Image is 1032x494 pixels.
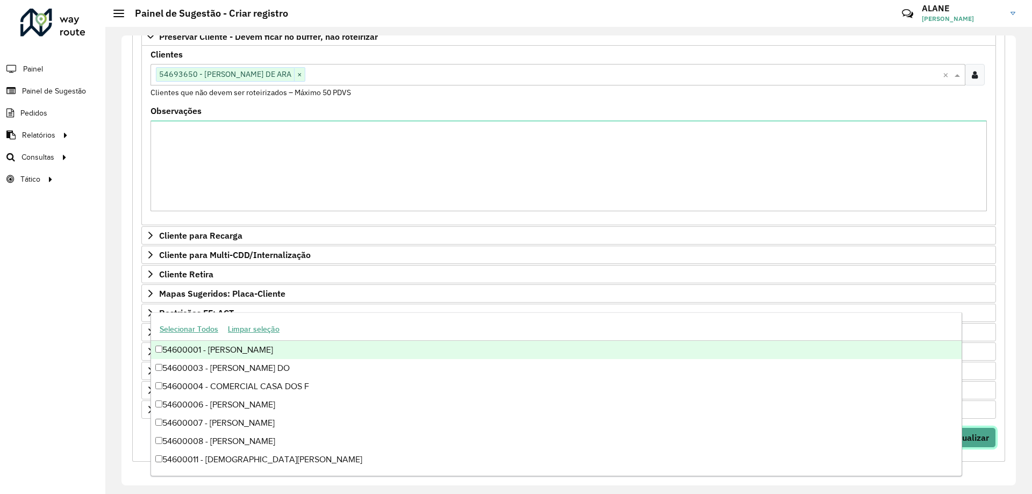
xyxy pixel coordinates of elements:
[159,32,378,41] span: Preservar Cliente - Devem ficar no buffer, não roteirizar
[223,321,284,338] button: Limpar seleção
[141,342,996,361] a: Rota Noturna/Vespertina
[150,48,183,61] label: Clientes
[896,2,919,25] a: Contato Rápido
[151,414,962,432] div: 54600007 - [PERSON_NAME]
[20,174,40,185] span: Tático
[943,427,996,448] button: Visualizar
[155,321,223,338] button: Selecionar Todos
[141,400,996,419] a: Outras Orientações
[151,396,962,414] div: 54600006 - [PERSON_NAME]
[159,309,234,317] span: Restrições FF: ACT
[20,108,47,119] span: Pedidos
[150,88,351,97] small: Clientes que não devem ser roteirizados – Máximo 50 PDVS
[159,289,285,298] span: Mapas Sugeridos: Placa-Cliente
[159,250,311,259] span: Cliente para Multi-CDD/Internalização
[141,46,996,225] div: Preservar Cliente - Devem ficar no buffer, não roteirizar
[141,246,996,264] a: Cliente para Multi-CDD/Internalização
[922,14,1002,24] span: [PERSON_NAME]
[922,3,1002,13] h3: ALANE
[156,68,294,81] span: 54693650 - [PERSON_NAME] DE ARA
[950,432,989,443] span: Visualizar
[23,63,43,75] span: Painel
[943,68,952,81] span: Clear all
[141,284,996,303] a: Mapas Sugeridos: Placa-Cliente
[141,304,996,322] a: Restrições FF: ACT
[151,341,962,359] div: 54600001 - [PERSON_NAME]
[151,359,962,377] div: 54600003 - [PERSON_NAME] DO
[294,68,305,81] span: ×
[141,362,996,380] a: Orientações Rota Vespertina Janela de horário extraordinária
[22,130,55,141] span: Relatórios
[150,312,962,476] ng-dropdown-panel: Options list
[159,231,242,240] span: Cliente para Recarga
[151,432,962,450] div: 54600008 - [PERSON_NAME]
[150,104,202,117] label: Observações
[141,323,996,341] a: Restrições Spot: Forma de Pagamento e Perfil de Descarga/Entrega
[124,8,288,19] h2: Painel de Sugestão - Criar registro
[151,377,962,396] div: 54600004 - COMERCIAL CASA DOS F
[159,270,213,278] span: Cliente Retira
[21,152,54,163] span: Consultas
[151,469,962,487] div: 54600012 - [PERSON_NAME]
[151,450,962,469] div: 54600011 - [DEMOGRAPHIC_DATA][PERSON_NAME]
[141,27,996,46] a: Preservar Cliente - Devem ficar no buffer, não roteirizar
[141,265,996,283] a: Cliente Retira
[22,85,86,97] span: Painel de Sugestão
[141,226,996,245] a: Cliente para Recarga
[141,381,996,399] a: Pre-Roteirização AS / Orientações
